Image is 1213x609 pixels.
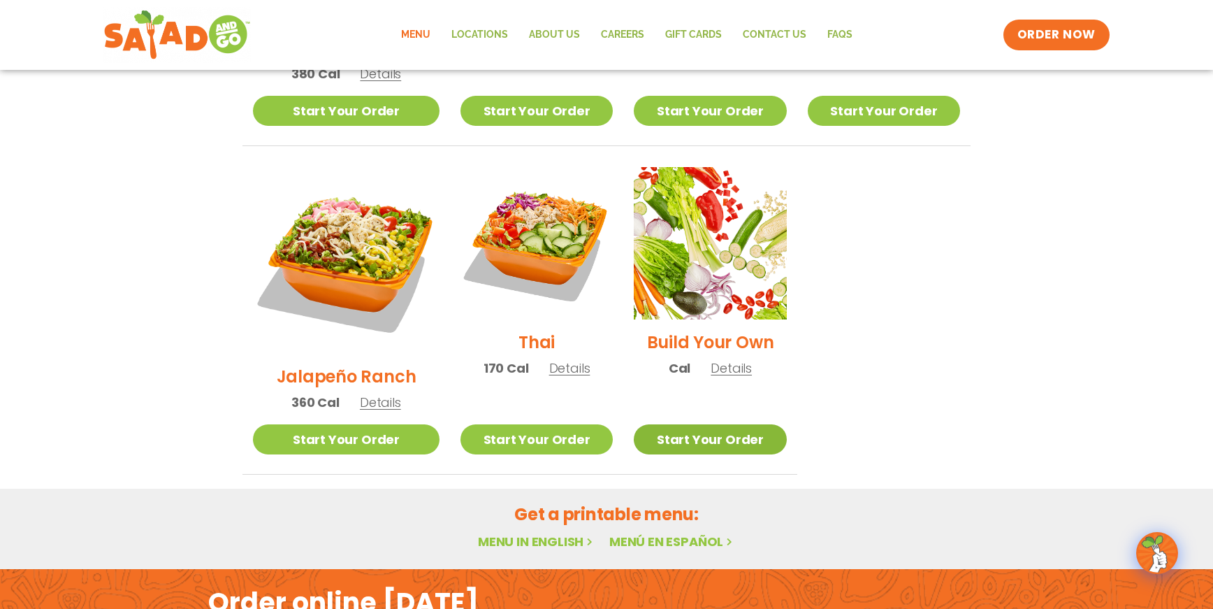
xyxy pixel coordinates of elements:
[253,167,440,354] img: Product photo for Jalapeño Ranch Salad
[1138,533,1177,573] img: wpChatIcon
[549,359,590,377] span: Details
[360,65,401,83] span: Details
[817,19,863,51] a: FAQs
[360,394,401,411] span: Details
[808,96,960,126] a: Start Your Order
[1003,20,1110,50] a: ORDER NOW
[518,19,590,51] a: About Us
[732,19,817,51] a: Contact Us
[253,424,440,454] a: Start Your Order
[391,19,441,51] a: Menu
[460,167,613,320] img: Product photo for Thai Salad
[253,96,440,126] a: Start Your Order
[460,424,613,454] a: Start Your Order
[590,19,655,51] a: Careers
[277,364,416,389] h2: Jalapeño Ranch
[518,330,555,354] h2: Thai
[478,533,595,550] a: Menu in English
[103,7,251,63] img: new-SAG-logo-768×292
[391,19,863,51] nav: Menu
[291,393,340,412] span: 360 Cal
[669,359,690,378] span: Cal
[655,19,732,51] a: GIFT CARDS
[460,96,613,126] a: Start Your Order
[634,96,786,126] a: Start Your Order
[484,359,529,378] span: 170 Cal
[711,359,752,377] span: Details
[647,330,774,354] h2: Build Your Own
[634,167,786,320] img: Product photo for Build Your Own
[634,424,786,454] a: Start Your Order
[609,533,735,550] a: Menú en español
[291,64,340,83] span: 380 Cal
[1017,27,1096,43] span: ORDER NOW
[242,502,971,526] h2: Get a printable menu:
[441,19,518,51] a: Locations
